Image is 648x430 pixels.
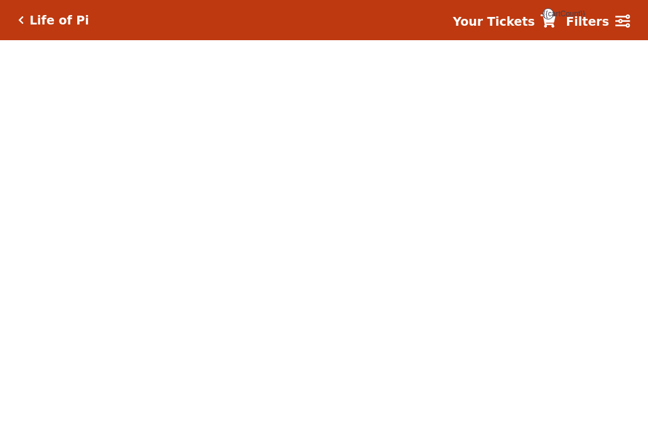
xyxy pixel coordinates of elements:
[566,14,609,28] strong: Filters
[18,16,24,24] a: Click here to go back to filters
[543,8,554,19] span: {{cartCount}}
[453,13,556,31] a: Your Tickets {{cartCount}}
[566,13,630,31] a: Filters
[30,13,89,28] h5: Life of Pi
[453,14,535,28] strong: Your Tickets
